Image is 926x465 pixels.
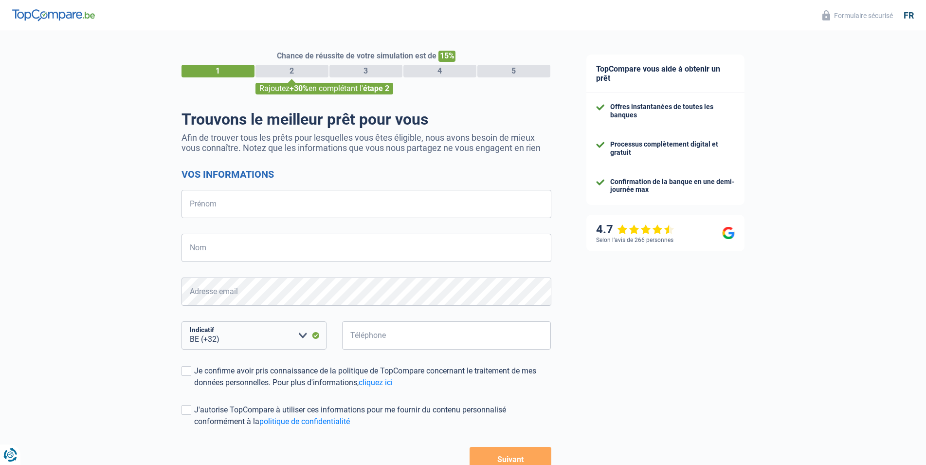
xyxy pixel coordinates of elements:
div: fr [904,10,914,21]
div: J'autorise TopCompare à utiliser ces informations pour me fournir du contenu personnalisé conform... [194,404,551,428]
div: 4 [403,65,476,77]
p: Afin de trouver tous les prêts pour lesquelles vous êtes éligible, nous avons besoin de mieux vou... [182,132,551,153]
div: Rajoutez en complétant l' [255,83,393,94]
a: cliquez ici [359,378,393,387]
input: 401020304 [342,321,551,350]
div: 1 [182,65,254,77]
img: TopCompare Logo [12,9,95,21]
button: Formulaire sécurisé [817,7,899,23]
div: TopCompare vous aide à obtenir un prêt [586,55,744,93]
h2: Vos informations [182,168,551,180]
span: étape 2 [363,84,389,93]
div: 3 [329,65,402,77]
div: Processus complètement digital et gratuit [610,140,735,157]
div: Je confirme avoir pris connaissance de la politique de TopCompare concernant le traitement de mes... [194,365,551,389]
span: 15% [438,51,455,62]
div: Confirmation de la banque en une demi-journée max [610,178,735,194]
a: politique de confidentialité [259,417,350,426]
div: 4.7 [596,223,674,237]
span: +30% [290,84,309,93]
div: 2 [255,65,328,77]
div: 5 [477,65,550,77]
h1: Trouvons le meilleur prêt pour vous [182,110,551,129]
span: Chance de réussite de votre simulation est de [277,51,436,60]
div: Selon l’avis de 266 personnes [596,237,673,243]
div: Offres instantanées de toutes les banques [610,103,735,119]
